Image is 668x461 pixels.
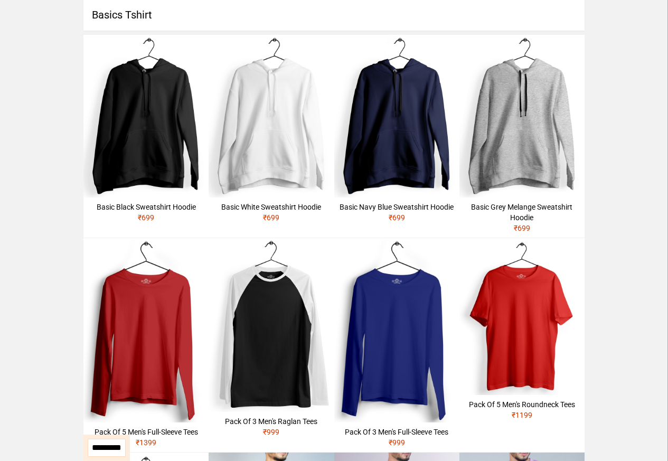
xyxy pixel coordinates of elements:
a: Basic Navy Blue Sweatshirt Hoodie₹699 [334,35,459,227]
span: ₹ 699 [389,213,405,222]
img: royal-blue-3.jpg [334,238,459,422]
a: Pack Of 5 Men's Roundneck Tees₹1199 [459,238,585,425]
img: hoodie-male-grey-melange-1.jpg [459,35,585,197]
img: Raglan-black.jpg [209,238,334,412]
div: Basic Navy Blue Sweatshirt Hoodie [338,202,455,212]
a: Basic Black Sweatshirt Hoodie₹699 [83,35,209,227]
a: Pack Of 3 Men's Full-Sleeve Tees₹999 [334,238,459,452]
span: ₹ 699 [138,213,154,222]
div: Pack Of 3 Men's Full-Sleeve Tees [338,427,455,437]
img: hoodie-male-white-1.jpg [209,35,334,197]
img: red-4.jpg [459,238,585,395]
img: hoodie-male-black-1.jpg [83,35,209,197]
a: Pack Of 5 Men's Full-Sleeve Tees₹1399 [83,238,209,452]
div: Basic Grey Melange Sweatshirt Hoodie [464,202,580,223]
span: ₹ 699 [263,213,279,222]
div: Basic Black Sweatshirt Hoodie [88,202,204,212]
span: ₹ 699 [514,224,530,232]
div: Pack Of 5 Men's Roundneck Tees [464,399,580,410]
img: red-3.jpg [83,238,209,422]
img: hoodie-male-navy-blue-1.jpg [334,35,459,197]
span: ₹ 999 [389,438,405,447]
div: Pack Of 3 Men's Raglan Tees [213,416,330,427]
a: Pack Of 3 Men's Raglan Tees₹999 [209,238,334,441]
div: Pack Of 5 Men's Full-Sleeve Tees [88,427,204,437]
a: Basic Grey Melange Sweatshirt Hoodie₹699 [459,35,585,238]
a: Basic White Sweatshirt Hoodie₹699 [209,35,334,227]
span: ₹ 1399 [136,438,156,447]
div: Basic White Sweatshirt Hoodie [213,202,330,212]
span: ₹ 1199 [512,411,532,419]
span: ₹ 999 [263,428,279,436]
